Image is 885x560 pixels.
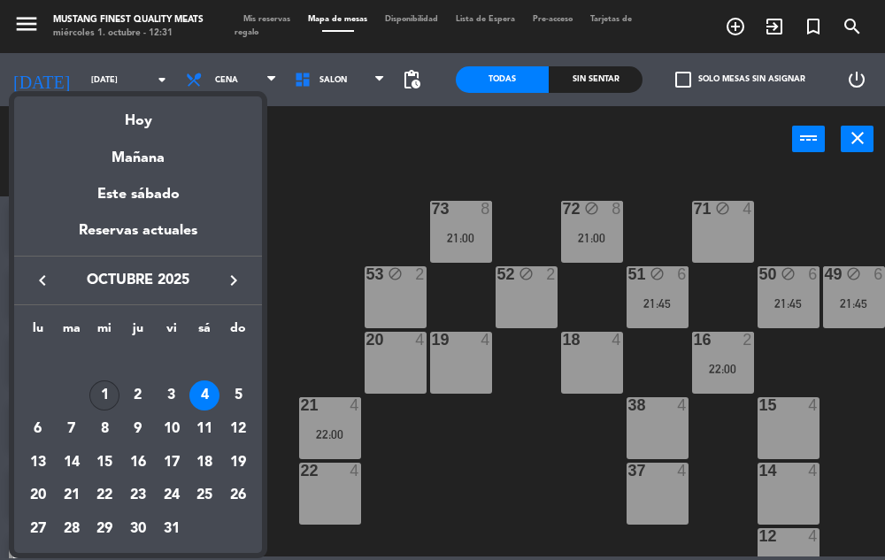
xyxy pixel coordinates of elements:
[223,481,253,511] div: 26
[221,479,255,513] td: 26 de octubre de 2025
[157,380,187,410] div: 3
[223,414,253,444] div: 12
[157,514,187,544] div: 31
[55,512,88,546] td: 28 de octubre de 2025
[189,481,219,511] div: 25
[89,481,119,511] div: 22
[221,318,255,346] th: domingo
[88,380,121,413] td: 1 de octubre de 2025
[88,318,121,346] th: miércoles
[88,446,121,479] td: 15 de octubre de 2025
[223,380,253,410] div: 5
[221,412,255,446] td: 12 de octubre de 2025
[121,380,155,413] td: 2 de octubre de 2025
[223,448,253,478] div: 19
[89,514,119,544] div: 29
[189,380,222,413] td: 4 de octubre de 2025
[89,448,119,478] div: 15
[221,380,255,413] td: 5 de octubre de 2025
[155,446,189,479] td: 17 de octubre de 2025
[223,270,244,291] i: keyboard_arrow_right
[155,479,189,513] td: 24 de octubre de 2025
[189,380,219,410] div: 4
[57,481,87,511] div: 21
[23,481,53,511] div: 20
[23,414,53,444] div: 6
[121,512,155,546] td: 30 de octubre de 2025
[55,318,88,346] th: martes
[157,414,187,444] div: 10
[55,446,88,479] td: 14 de octubre de 2025
[189,318,222,346] th: sábado
[55,479,88,513] td: 21 de octubre de 2025
[123,380,153,410] div: 2
[221,446,255,479] td: 19 de octubre de 2025
[57,514,87,544] div: 28
[123,514,153,544] div: 30
[21,512,55,546] td: 27 de octubre de 2025
[189,448,219,478] div: 18
[189,446,222,479] td: 18 de octubre de 2025
[157,481,187,511] div: 24
[57,414,87,444] div: 7
[157,448,187,478] div: 17
[14,219,262,256] div: Reservas actuales
[57,448,87,478] div: 14
[21,412,55,446] td: 6 de octubre de 2025
[89,380,119,410] div: 1
[21,318,55,346] th: lunes
[189,479,222,513] td: 25 de octubre de 2025
[23,448,53,478] div: 13
[155,318,189,346] th: viernes
[189,412,222,446] td: 11 de octubre de 2025
[189,414,219,444] div: 11
[32,270,53,291] i: keyboard_arrow_left
[27,269,58,292] button: keyboard_arrow_left
[155,380,189,413] td: 3 de octubre de 2025
[88,479,121,513] td: 22 de octubre de 2025
[121,412,155,446] td: 9 de octubre de 2025
[55,412,88,446] td: 7 de octubre de 2025
[89,414,119,444] div: 8
[21,479,55,513] td: 20 de octubre de 2025
[14,170,262,219] div: Este sábado
[155,512,189,546] td: 31 de octubre de 2025
[14,134,262,170] div: Mañana
[123,481,153,511] div: 23
[123,448,153,478] div: 16
[121,479,155,513] td: 23 de octubre de 2025
[88,512,121,546] td: 29 de octubre de 2025
[121,446,155,479] td: 16 de octubre de 2025
[14,96,262,133] div: Hoy
[123,414,153,444] div: 9
[155,412,189,446] td: 10 de octubre de 2025
[218,269,250,292] button: keyboard_arrow_right
[58,269,218,292] span: octubre 2025
[21,346,255,380] td: OCT.
[23,514,53,544] div: 27
[121,318,155,346] th: jueves
[88,412,121,446] td: 8 de octubre de 2025
[21,446,55,479] td: 13 de octubre de 2025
